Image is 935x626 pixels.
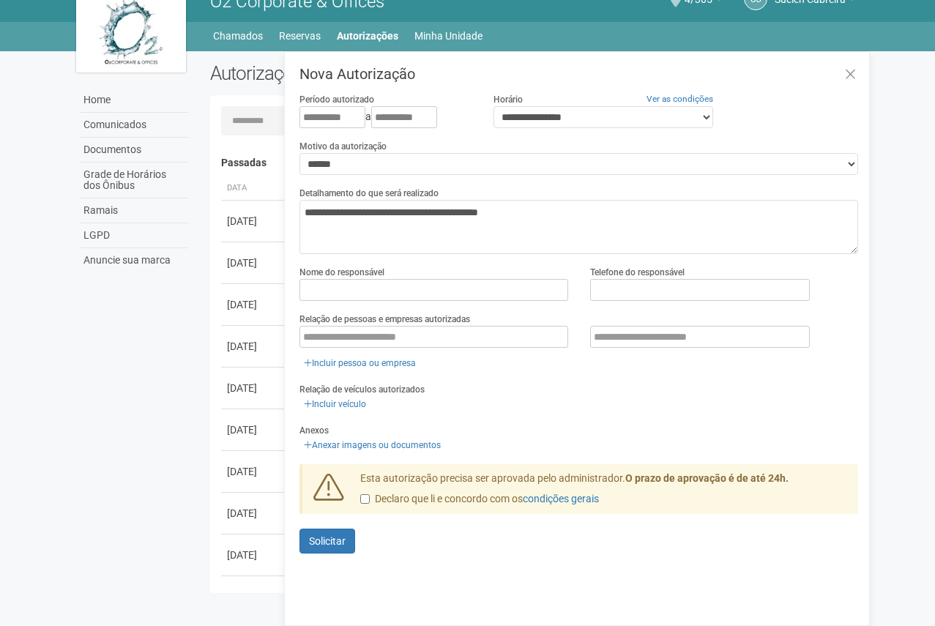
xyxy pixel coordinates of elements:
[227,381,281,395] div: [DATE]
[299,93,374,106] label: Período autorizado
[80,88,188,113] a: Home
[299,383,425,396] label: Relação de veículos autorizados
[227,339,281,354] div: [DATE]
[227,464,281,479] div: [DATE]
[210,62,524,84] h2: Autorizações
[80,248,188,272] a: Anuncie sua marca
[337,26,398,46] a: Autorizações
[80,163,188,198] a: Grade de Horários dos Ônibus
[299,396,370,412] a: Incluir veículo
[221,157,849,168] h4: Passadas
[360,494,370,504] input: Declaro que li e concordo com oscondições gerais
[80,198,188,223] a: Ramais
[299,266,384,279] label: Nome do responsável
[227,297,281,312] div: [DATE]
[227,256,281,270] div: [DATE]
[227,548,281,562] div: [DATE]
[299,424,329,437] label: Anexos
[299,67,858,81] h3: Nova Autorização
[625,472,789,484] strong: O prazo de aprovação é de até 24h.
[299,313,470,326] label: Relação de pessoas e empresas autorizadas
[349,472,859,514] div: Esta autorização precisa ser aprovada pelo administrador.
[299,140,387,153] label: Motivo da autorização
[493,93,523,106] label: Horário
[647,94,713,104] a: Ver as condições
[590,266,685,279] label: Telefone do responsável
[299,437,445,453] a: Anexar imagens ou documentos
[227,422,281,437] div: [DATE]
[80,113,188,138] a: Comunicados
[360,492,599,507] label: Declaro que li e concordo com os
[414,26,483,46] a: Minha Unidade
[299,355,420,371] a: Incluir pessoa ou empresa
[221,176,287,201] th: Data
[523,493,599,504] a: condições gerais
[227,214,281,228] div: [DATE]
[227,506,281,521] div: [DATE]
[299,529,355,554] button: Solicitar
[299,106,471,128] div: a
[309,535,346,547] span: Solicitar
[213,26,263,46] a: Chamados
[299,187,439,200] label: Detalhamento do que será realizado
[279,26,321,46] a: Reservas
[80,138,188,163] a: Documentos
[80,223,188,248] a: LGPD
